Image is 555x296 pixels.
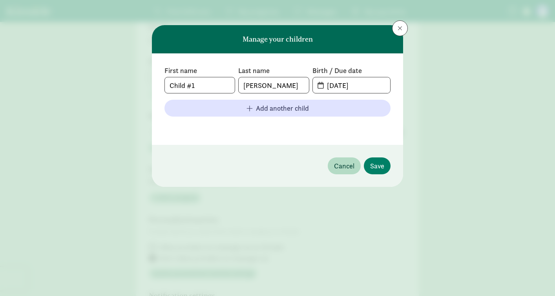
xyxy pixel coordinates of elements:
[334,161,354,171] span: Cancel
[243,35,313,43] h6: Manage your children
[164,66,235,75] label: First name
[312,66,391,75] label: Birth / Due date
[256,103,309,113] span: Add another child
[370,161,384,171] span: Save
[364,157,391,174] button: Save
[238,66,309,75] label: Last name
[322,77,390,93] input: MM-DD-YYYY
[328,157,361,174] button: Cancel
[164,100,391,117] button: Add another child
